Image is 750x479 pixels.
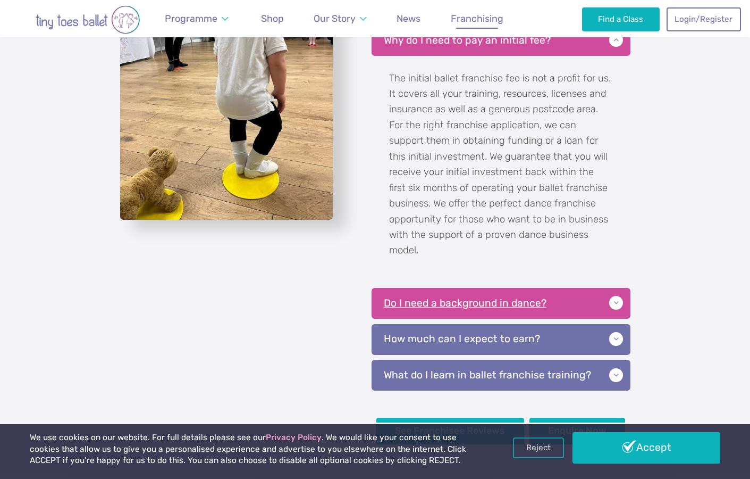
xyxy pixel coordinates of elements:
a: Shop [256,7,289,31]
a: Franchising [446,7,508,31]
p: What do I learn in ballet franchise training? [372,360,630,391]
span: Shop [261,13,284,24]
a: Privacy Policy [266,433,322,442]
p: Why do I need to pay an initial fee? [372,25,630,56]
a: Accept [572,432,720,463]
a: See Franchisee Reviews [376,418,524,445]
a: Programme [160,7,233,31]
p: How much can I expect to earn? [372,324,630,355]
a: Reject [513,437,564,458]
p: The initial ballet franchise fee is not a profit for us. It covers all your training, resources, ... [372,56,630,276]
a: Login/Register [667,7,741,31]
span: Franchising [451,13,503,24]
img: tiny toes ballet [13,5,162,34]
span: News [397,13,420,24]
span: Our Story [314,13,356,24]
p: Do I need a background in dance? [372,288,630,319]
span: Programme [165,13,217,24]
a: Find a Class [582,7,660,31]
a: Our Story [309,7,372,31]
a: News [392,7,425,31]
p: We use cookies on our website. For full details please see our . We would like your consent to us... [30,432,478,467]
a: Enquire Now [529,418,626,445]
